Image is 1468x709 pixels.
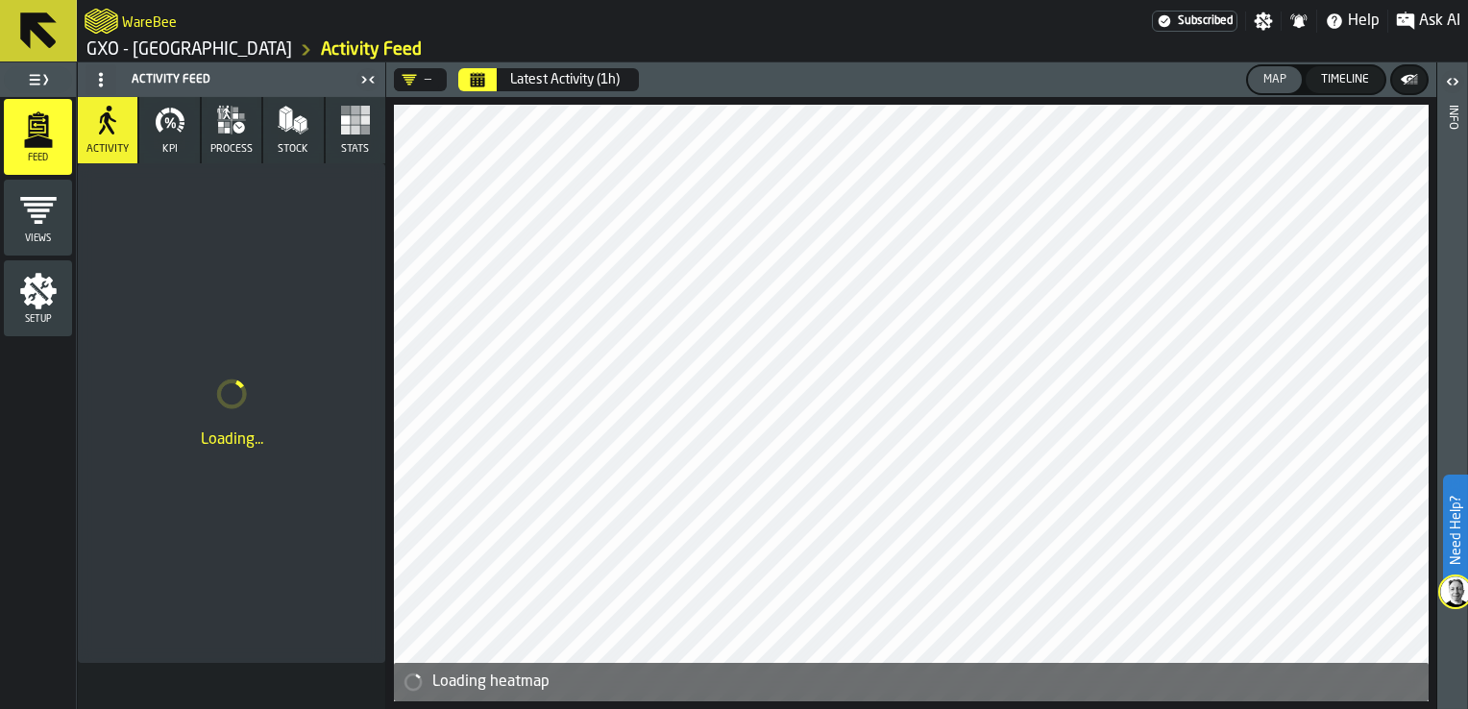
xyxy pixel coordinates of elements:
[162,143,178,156] span: KPI
[4,99,72,176] li: menu Feed
[1419,10,1460,33] span: Ask AI
[1306,66,1384,93] button: button-Timeline
[1282,12,1316,31] label: button-toggle-Notifications
[1446,101,1459,704] div: Info
[82,64,355,95] div: Activity Feed
[321,39,422,61] a: link-to-/wh/i/a3c616c1-32a4-47e6-8ca0-af4465b04030/feed/9c4d44ac-f6e8-43fc-a8ec-30cc03b8965b
[86,143,129,156] span: Activity
[394,68,447,91] div: DropdownMenuValue-
[1348,10,1380,33] span: Help
[458,68,497,91] button: Select date range Select date range
[394,663,1429,701] div: alert-Loading heatmap
[341,143,369,156] span: Stats
[1388,10,1468,33] label: button-toggle-Ask AI
[93,428,370,452] div: Loading...
[402,72,431,87] div: DropdownMenuValue-
[4,233,72,244] span: Views
[1152,11,1237,32] div: Menu Subscription
[1437,62,1467,709] header: Info
[1317,10,1387,33] label: button-toggle-Help
[4,66,72,93] label: button-toggle-Toggle Full Menu
[86,39,292,61] a: link-to-/wh/i/a3c616c1-32a4-47e6-8ca0-af4465b04030
[4,153,72,163] span: Feed
[1439,66,1466,101] label: button-toggle-Open
[1256,73,1294,86] div: Map
[1313,73,1377,86] div: Timeline
[1178,14,1233,28] span: Subscribed
[1248,66,1302,93] button: button-Map
[210,143,253,156] span: process
[355,68,381,91] label: button-toggle-Close me
[499,61,631,99] button: Select date range
[4,180,72,257] li: menu Views
[1246,12,1281,31] label: button-toggle-Settings
[85,38,772,61] nav: Breadcrumb
[4,314,72,325] span: Setup
[432,671,1421,694] div: Loading heatmap
[122,12,177,31] h2: Sub Title
[1152,11,1237,32] a: link-to-/wh/i/a3c616c1-32a4-47e6-8ca0-af4465b04030/settings/billing
[278,143,308,156] span: Stock
[4,260,72,337] li: menu Setup
[85,4,118,38] a: logo-header
[510,72,620,87] div: Latest Activity (1h)
[1392,66,1427,93] button: button-
[458,68,639,91] div: Select date range
[1445,477,1466,584] label: Need Help?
